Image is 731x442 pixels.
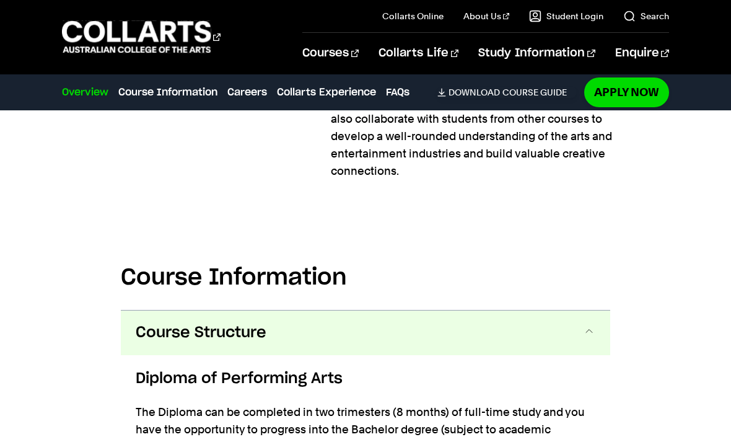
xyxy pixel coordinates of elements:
a: Collarts Life [379,33,458,74]
a: Study Information [478,33,595,74]
h6: Diploma of Performing Arts [136,368,595,390]
button: Course Structure [121,311,610,355]
a: Apply Now [584,77,669,107]
span: Download [449,87,500,98]
a: Collarts Online [382,10,444,22]
span: Course Structure [136,323,266,343]
a: Careers [227,85,267,100]
a: Courses [302,33,359,74]
a: Search [623,10,669,22]
h2: Course Information [121,264,610,291]
a: Overview [62,85,108,100]
a: Student Login [529,10,603,22]
div: Go to homepage [62,19,221,55]
a: Collarts Experience [277,85,376,100]
a: FAQs [386,85,409,100]
a: Course Information [118,85,217,100]
a: About Us [463,10,509,22]
a: DownloadCourse Guide [437,87,577,98]
a: Enquire [615,33,669,74]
